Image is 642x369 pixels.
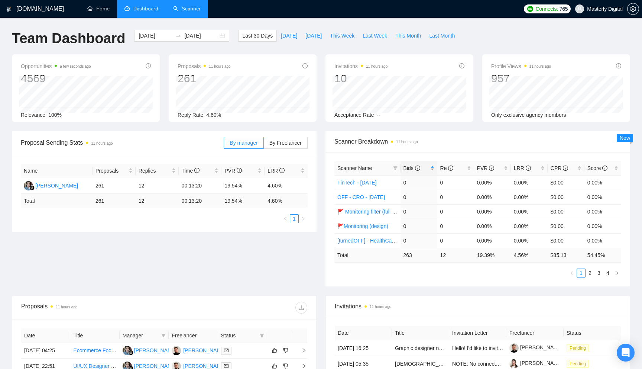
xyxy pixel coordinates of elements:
[136,178,179,194] td: 12
[335,302,621,311] span: Invitations
[617,344,635,362] div: Open Intercom Messenger
[296,305,307,311] span: download
[21,194,93,208] td: Total
[161,333,166,338] span: filter
[511,190,548,204] td: 0.00%
[564,326,621,340] th: Status
[224,168,242,174] span: PVR
[134,346,177,354] div: [PERSON_NAME]
[584,190,621,204] td: 0.00%
[160,330,167,341] span: filter
[139,167,170,175] span: Replies
[179,178,222,194] td: 00:13:20
[602,166,607,171] span: info-circle
[563,166,568,171] span: info-circle
[491,71,551,86] div: 957
[337,180,377,186] a: FinTech - [DATE]
[146,63,151,68] span: info-circle
[279,168,285,173] span: info-circle
[603,269,612,277] li: 4
[570,271,574,275] span: left
[295,348,307,353] span: right
[337,165,372,171] span: Scanner Name
[491,62,551,71] span: Profile Views
[415,166,420,171] span: info-circle
[440,165,454,171] span: Re
[194,168,200,173] span: info-circle
[577,6,582,12] span: user
[179,194,222,208] td: 00:13:20
[224,364,228,368] span: mail
[267,168,285,174] span: LRR
[123,363,177,369] a: SL[PERSON_NAME]
[326,30,359,42] button: This Week
[474,248,511,262] td: 19.39 %
[568,269,577,277] button: left
[511,219,548,233] td: 0.00%
[359,30,391,42] button: Last Week
[48,112,62,118] span: 100%
[560,5,568,13] span: 765
[584,219,621,233] td: 0.00%
[330,32,354,40] span: This Week
[489,166,494,171] span: info-circle
[401,219,437,233] td: 0
[183,346,226,354] div: [PERSON_NAME]
[184,32,218,40] input: End date
[620,135,630,141] span: New
[337,194,385,200] a: OFF - CRO - [DATE]
[395,345,453,351] a: Graphic designer needed
[363,32,387,40] span: Last Week
[474,233,511,248] td: 0.00%
[584,233,621,248] td: 0.00%
[281,32,297,40] span: [DATE]
[577,269,586,277] li: 1
[35,182,78,190] div: [PERSON_NAME]
[514,165,531,171] span: LRR
[334,71,388,86] div: 10
[260,333,264,338] span: filter
[21,138,224,147] span: Proposal Sending Stats
[123,331,158,340] span: Manager
[21,302,164,314] div: Proposals
[334,62,388,71] span: Invitations
[474,219,511,233] td: 0.00%
[295,302,307,314] button: download
[509,343,519,353] img: c13naw6RilqfDGYwLf5rRudcwm1NsvN15JxdXvxkhav4xmObKgHtm879SY1nai_UaC
[56,305,77,309] time: 11 hours ago
[123,346,132,355] img: SL
[437,190,474,204] td: 0
[334,137,621,146] span: Scanner Breakdown
[548,204,584,219] td: $0.00
[21,343,70,359] td: [DATE] 04:25
[604,269,612,277] a: 4
[73,363,160,369] a: UI/UX Designer / Project for Joy & Co
[120,328,169,343] th: Manager
[511,204,548,219] td: 0.00%
[511,233,548,248] td: 0.00%
[595,269,603,277] a: 3
[612,269,621,277] button: right
[615,271,619,275] span: right
[283,347,288,353] span: dislike
[459,63,464,68] span: info-circle
[509,359,519,368] img: c1sdwUDxtXsciWF2vhQipY-7guriC4nCg-_AMIQPGAAJRWj8Kns0QAAMBqtwBRzy1a
[587,165,607,171] span: Score
[370,305,391,309] time: 11 hours ago
[139,32,172,40] input: Start date
[238,30,277,42] button: Last 30 Days
[437,233,474,248] td: 0
[6,3,12,15] img: logo
[396,140,418,144] time: 11 hours ago
[133,6,158,12] span: Dashboard
[70,328,119,343] th: Title
[337,209,416,215] a: 🚩 Monitoring filter (full stack dev)
[93,178,136,194] td: 261
[178,112,203,118] span: Reply Rate
[509,360,563,366] a: [PERSON_NAME]
[169,328,218,343] th: Freelancer
[567,360,589,368] span: Pending
[24,181,33,190] img: SL
[401,233,437,248] td: 0
[529,64,551,68] time: 11 hours ago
